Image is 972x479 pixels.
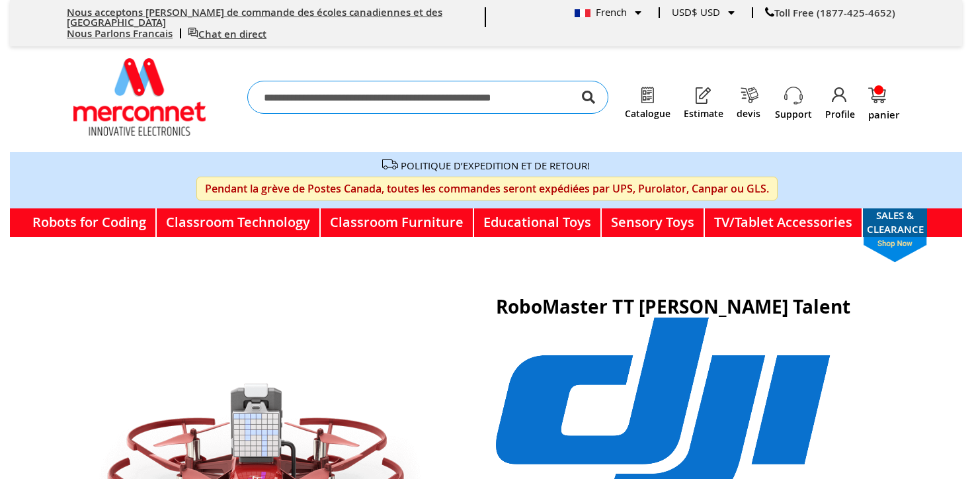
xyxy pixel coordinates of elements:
[188,27,266,41] a: Chat en direct
[868,110,899,120] span: panier
[684,109,723,119] a: Estimate
[775,108,812,121] a: Support
[857,237,934,263] span: shop now
[196,177,778,200] span: Pendant la grève de Postes Canada, toutes les commandes seront expédiées par UPS, Purolator, Canp...
[765,6,895,20] a: Toll Free (1877-425-4652)
[401,159,590,172] a: POLITIQUE D’EXPEDITION ET DE RETOUR!
[575,9,590,17] img: French.png
[67,5,442,29] a: Nous acceptons [PERSON_NAME] de commande des écoles canadiennes et des [GEOGRAPHIC_DATA]
[602,208,705,237] a: Sensory Toys
[496,294,850,320] span: RoboMaster TT [PERSON_NAME] Talent
[868,87,899,120] a: panier
[67,26,173,40] a: Nous Parlons Francais
[23,208,157,237] a: Robots for Coding
[474,208,602,237] a: Educational Toys
[830,86,849,105] img: Profile.png
[694,86,713,105] img: Estimate
[575,5,627,19] span: French
[321,208,474,237] a: Classroom Furniture
[157,208,321,237] a: Classroom Technology
[73,58,206,136] a: store logo
[188,27,198,38] img: live chat
[672,5,698,19] span: USD$
[863,208,927,237] a: SALES & CLEARANCEshop now
[582,81,595,114] button: Search
[638,86,657,105] img: Catalogue
[625,109,670,119] a: Catalogue
[825,108,855,121] a: Profile
[700,5,720,19] span: USD
[705,208,863,237] a: TV/Tablet Accessories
